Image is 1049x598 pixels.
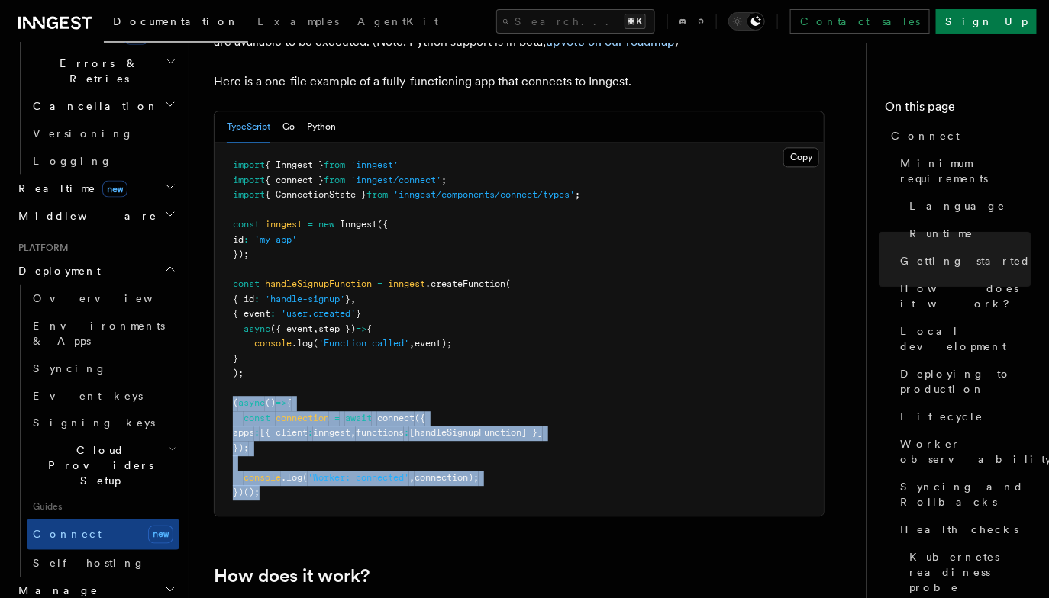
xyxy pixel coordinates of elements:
[265,189,366,200] span: { ConnectionState }
[894,317,1031,360] a: Local development
[27,519,179,550] a: Connectnew
[286,397,292,408] span: {
[409,472,415,483] span: ,
[404,427,409,438] span: :
[625,14,646,29] kbd: ⌘K
[894,149,1031,192] a: Minimum requirements
[27,382,179,410] a: Event keys
[281,472,302,483] span: .log
[254,427,260,438] span: :
[33,320,165,347] span: Environments & Apps
[265,278,372,289] span: handleSignupFunction
[318,219,334,230] span: new
[27,92,179,120] button: Cancellation
[505,278,511,289] span: (
[27,355,179,382] a: Syncing
[900,409,983,424] span: Lifecycle
[254,294,260,304] span: :
[27,437,179,495] button: Cloud Providers Setup
[900,253,1031,268] span: Getting started
[227,111,270,143] button: TypeScript
[27,50,179,92] button: Errors & Retries
[265,175,324,185] span: { connect }
[33,292,190,304] span: Overview
[356,308,361,319] span: }
[233,219,260,230] span: const
[377,278,382,289] span: =
[345,294,350,304] span: }
[27,550,179,577] a: Self hosting
[33,390,143,402] span: Event keys
[12,202,179,230] button: Middleware
[350,175,441,185] span: 'inngest/connect'
[350,294,356,304] span: ,
[894,403,1031,430] a: Lifecycle
[894,247,1031,275] a: Getting started
[281,308,356,319] span: 'user.created'
[313,427,350,438] span: inngest
[102,181,127,198] span: new
[909,549,1031,595] span: Kubernetes readiness probe
[903,192,1031,220] a: Language
[27,147,179,175] a: Logging
[276,397,286,408] span: =>
[891,128,960,143] span: Connect
[790,9,930,34] a: Contact sales
[894,516,1031,543] a: Health checks
[909,226,973,241] span: Runtime
[936,9,1037,34] a: Sign Up
[214,565,370,587] a: How does it work?
[27,285,179,312] a: Overview
[350,159,399,170] span: 'inngest'
[233,189,265,200] span: import
[393,189,575,200] span: 'inngest/components/connect/types'
[27,98,159,114] span: Cancellation
[233,353,238,364] span: }
[12,257,179,285] button: Deployment
[496,9,655,34] button: Search...⌘K
[33,417,155,429] span: Signing keys
[894,360,1031,403] a: Deploying to production
[233,368,244,378] span: );
[366,323,372,334] span: {
[900,281,1031,311] span: How does it work?
[313,323,318,334] span: ,
[104,5,248,43] a: Documentation
[254,338,292,349] span: console
[894,275,1031,317] a: How does it work?
[903,220,1031,247] a: Runtime
[233,234,244,245] span: id
[27,312,179,355] a: Environments & Apps
[113,15,239,27] span: Documentation
[441,175,447,185] span: ;
[308,427,313,438] span: :
[148,526,173,544] span: new
[415,472,479,483] span: connection);
[33,362,107,375] span: Syncing
[909,198,1005,214] span: Language
[270,308,276,319] span: :
[345,413,372,423] span: await
[307,111,336,143] button: Python
[356,323,366,334] span: =>
[377,413,415,423] span: connect
[12,208,157,223] span: Middleware
[900,156,1031,186] span: Minimum requirements
[348,5,447,41] a: AgentKit
[308,472,409,483] span: 'Worker: connected'
[900,366,1031,397] span: Deploying to production
[783,147,819,167] button: Copy
[282,111,295,143] button: Go
[334,413,340,423] span: =
[244,323,270,334] span: async
[233,427,254,438] span: apps
[302,472,308,483] span: (
[415,413,425,423] span: ({
[12,181,127,196] span: Realtime
[350,427,356,438] span: ,
[233,249,249,259] span: });
[265,397,276,408] span: ()
[33,529,102,541] span: Connect
[27,410,179,437] a: Signing keys
[885,98,1031,122] h4: On this page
